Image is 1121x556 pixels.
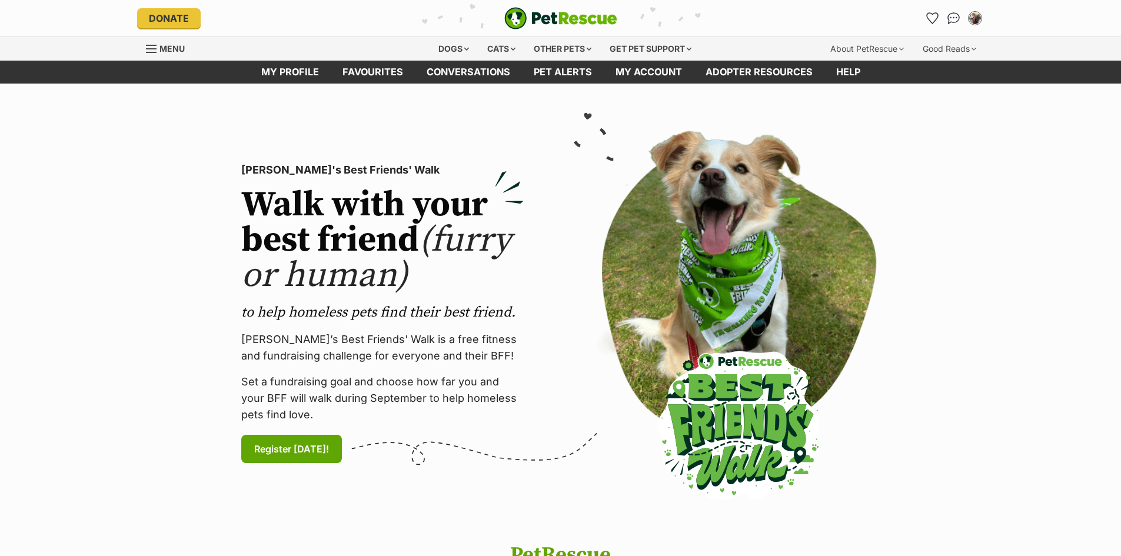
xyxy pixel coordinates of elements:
[822,37,912,61] div: About PetRescue
[331,61,415,84] a: Favourites
[137,8,201,28] a: Donate
[254,442,329,456] span: Register [DATE]!
[966,9,984,28] button: My account
[479,37,524,61] div: Cats
[504,7,617,29] a: PetRescue
[159,44,185,54] span: Menu
[914,37,984,61] div: Good Reads
[250,61,331,84] a: My profile
[824,61,872,84] a: Help
[923,9,984,28] ul: Account quick links
[694,61,824,84] a: Adopter resources
[504,7,617,29] img: logo-e224e6f780fb5917bec1dbf3a21bbac754714ae5b6737aabdf751b685950b380.svg
[241,218,511,298] span: (furry or human)
[944,9,963,28] a: Conversations
[241,331,524,364] p: [PERSON_NAME]’s Best Friends' Walk is a free fitness and fundraising challenge for everyone and t...
[947,12,960,24] img: chat-41dd97257d64d25036548639549fe6c8038ab92f7586957e7f3b1b290dea8141.svg
[601,37,700,61] div: Get pet support
[241,303,524,322] p: to help homeless pets find their best friend.
[430,37,477,61] div: Dogs
[241,188,524,294] h2: Walk with your best friend
[969,12,981,24] img: Dawn & Peter Stark profile pic
[146,37,193,58] a: Menu
[241,435,342,463] a: Register [DATE]!
[923,9,942,28] a: Favourites
[415,61,522,84] a: conversations
[241,374,524,423] p: Set a fundraising goal and choose how far you and your BFF will walk during September to help hom...
[522,61,604,84] a: Pet alerts
[604,61,694,84] a: My account
[241,162,524,178] p: [PERSON_NAME]'s Best Friends' Walk
[525,37,600,61] div: Other pets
